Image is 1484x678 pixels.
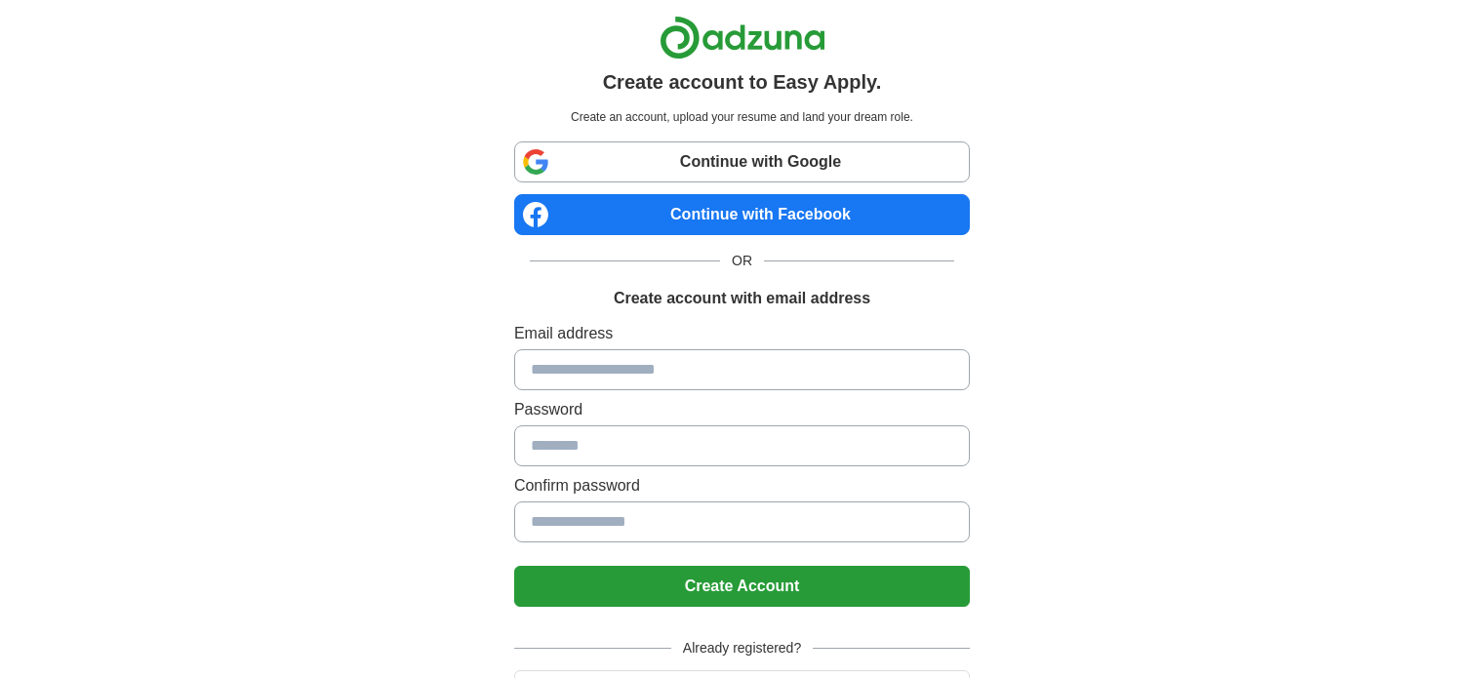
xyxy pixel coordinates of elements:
h1: Create account with email address [614,287,870,310]
a: Continue with Google [514,141,970,182]
a: Continue with Facebook [514,194,970,235]
img: Adzuna logo [660,16,825,60]
span: Already registered? [671,638,813,658]
label: Email address [514,322,970,345]
button: Create Account [514,566,970,607]
label: Password [514,398,970,421]
label: Confirm password [514,474,970,498]
h1: Create account to Easy Apply. [603,67,882,97]
span: OR [720,251,764,271]
p: Create an account, upload your resume and land your dream role. [518,108,966,126]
